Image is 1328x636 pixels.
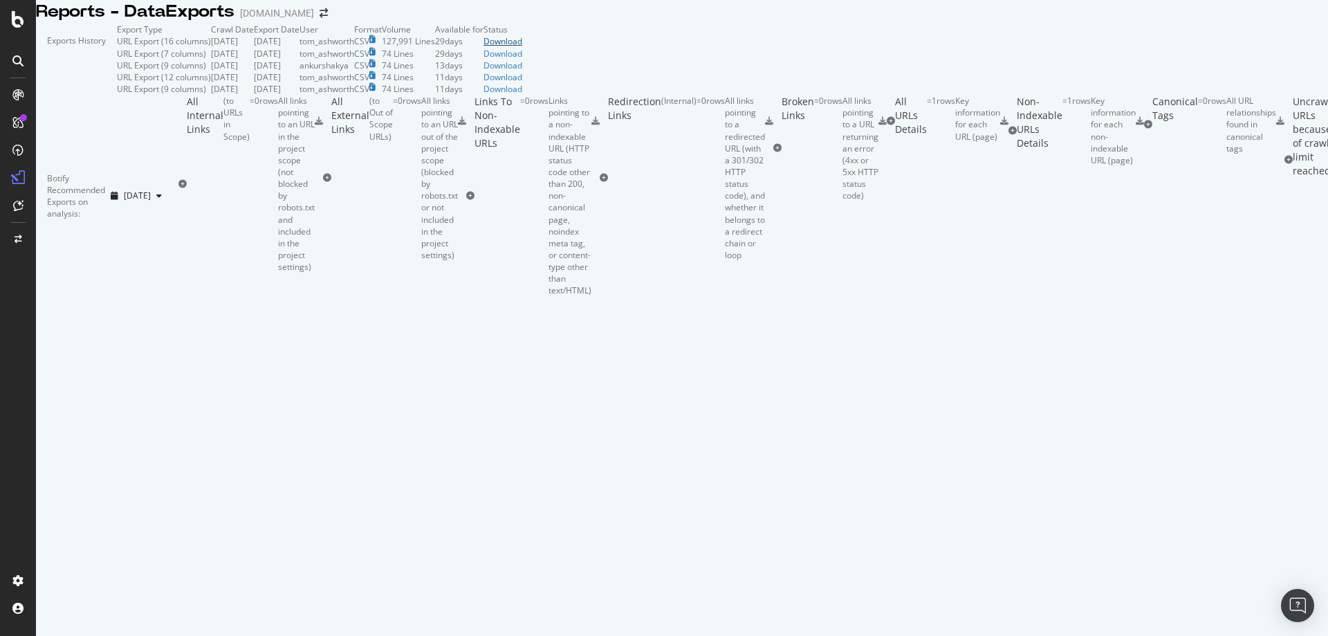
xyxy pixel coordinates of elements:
div: URL Export (7 columns) [117,48,206,60]
td: [DATE] [254,60,299,71]
td: Available for [435,24,483,35]
div: CSV [354,48,369,60]
td: User [299,24,354,35]
td: tom_ashworth [299,48,354,60]
div: All URLs Details [895,95,927,147]
div: arrow-right-arrow-left [320,8,328,18]
td: tom_ashworth [299,83,354,95]
span: 2025 Aug. 21st [124,190,151,201]
div: csv-export [1276,117,1284,125]
a: Download [483,60,522,71]
td: 11 days [435,83,483,95]
div: = 0 rows [250,95,278,273]
td: [DATE] [254,83,299,95]
td: 29 days [435,35,483,47]
div: csv-export [1136,117,1144,125]
div: All Internal Links [187,95,223,273]
td: Export Date [254,24,299,35]
div: All links pointing to a URL returning an error (4xx or 5xx HTTP status code) [842,95,878,201]
div: CSV [354,35,369,47]
div: URL Export (16 columns) [117,35,211,47]
td: [DATE] [211,35,254,47]
div: Non-Indexable URLs Details [1017,95,1062,166]
div: Exports History [47,35,106,84]
div: [DOMAIN_NAME] [240,6,314,20]
td: 13 days [435,60,483,71]
td: ankurshakya [299,60,354,71]
div: csv-export [591,117,600,125]
div: Key information for each URL (page) [955,95,1000,143]
td: tom_ashworth [299,71,354,83]
div: Links To Non-Indexable URLs [474,95,520,296]
td: [DATE] [254,48,299,60]
div: CSV [354,83,369,95]
td: [DATE] [254,71,299,83]
td: 29 days [435,48,483,60]
td: [DATE] [254,35,299,47]
div: = 0 rows [393,95,421,261]
div: csv-export [458,117,466,125]
button: [DATE] [105,185,167,207]
div: All URL relationships found in canonical tags [1226,95,1276,154]
div: URL Export (9 columns) [117,60,206,71]
td: Format [354,24,382,35]
a: Download [483,35,522,47]
div: All links pointing to a redirected URL (with a 301/302 HTTP status code), and whether it belongs ... [725,95,765,261]
div: = 1 rows [927,95,955,147]
div: = 0 rows [814,95,842,201]
div: All External Links [331,95,369,261]
td: Status [483,24,522,35]
td: 11 days [435,71,483,83]
div: CSV [354,71,369,83]
div: Open Intercom Messenger [1281,589,1314,622]
td: [DATE] [211,60,254,71]
div: csv-export [315,117,323,125]
td: 74 Lines [382,71,435,83]
div: URL Export (9 columns) [117,83,206,95]
div: Botify Recommended Exports on analysis: [47,172,105,220]
div: = 1 rows [1062,95,1091,166]
div: = 0 rows [1198,95,1226,154]
div: All links pointing to an URL in the project scope (not blocked by robots.txt and included in the ... [278,95,315,273]
a: Download [483,83,522,95]
div: ( to URLs in Scope ) [223,95,250,273]
td: 74 Lines [382,60,435,71]
div: CSV [354,60,369,71]
td: 127,991 Lines [382,35,435,47]
div: = 0 rows [697,95,725,261]
div: csv-export [878,117,887,125]
div: csv-export [765,117,773,125]
div: ( Internal ) [661,95,697,261]
div: = 0 rows [520,95,548,296]
td: [DATE] [211,48,254,60]
div: Links pointing to a non-indexable URL (HTTP status code other than 200, non-canonical page, noind... [548,95,591,296]
div: All links pointing to an URL out of the project scope (blocked by robots.txt or not included in t... [421,95,458,261]
td: Crawl Date [211,24,254,35]
td: Volume [382,24,435,35]
div: Redirection Links [608,95,661,261]
a: Download [483,48,522,60]
td: [DATE] [211,83,254,95]
td: 74 Lines [382,48,435,60]
div: ( to Out of Scope URLs ) [369,95,393,261]
div: csv-export [1000,117,1008,125]
td: tom_ashworth [299,35,354,47]
td: Export Type [117,24,211,35]
td: [DATE] [211,71,254,83]
div: Key information for each non-indexable URL (page) [1091,95,1136,166]
td: 74 Lines [382,83,435,95]
div: Broken Links [782,95,814,201]
a: Download [483,71,522,83]
div: Canonical Tags [1152,95,1198,154]
div: URL Export (12 columns) [117,71,211,83]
